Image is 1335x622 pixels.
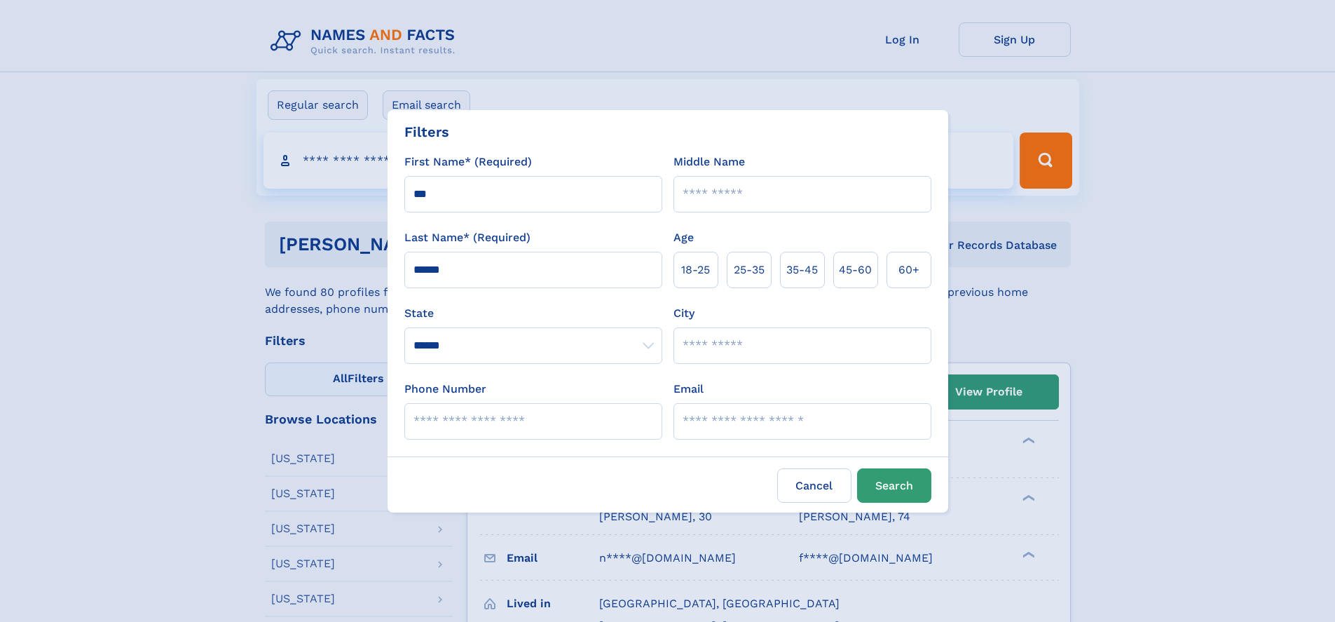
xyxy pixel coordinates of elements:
span: 60+ [898,262,919,278]
label: First Name* (Required) [404,154,532,170]
button: Search [857,468,931,503]
label: Email [673,381,704,398]
label: State [404,305,662,322]
label: Cancel [777,468,851,503]
span: 45‑60 [839,262,872,278]
label: Phone Number [404,381,486,398]
label: Age [673,229,694,246]
div: Filters [404,121,449,142]
label: City [673,305,694,322]
span: 18‑25 [681,262,710,278]
label: Last Name* (Required) [404,229,530,246]
span: 25‑35 [734,262,765,278]
label: Middle Name [673,154,745,170]
span: 35‑45 [786,262,818,278]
